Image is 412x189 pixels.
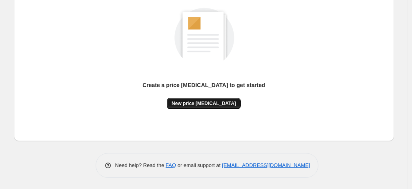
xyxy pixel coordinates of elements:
button: New price [MEDICAL_DATA] [167,98,241,109]
span: New price [MEDICAL_DATA] [172,100,236,107]
a: FAQ [166,162,176,168]
span: Need help? Read the [115,162,166,168]
a: [EMAIL_ADDRESS][DOMAIN_NAME] [222,162,310,168]
p: Create a price [MEDICAL_DATA] to get started [142,81,265,89]
span: or email support at [176,162,222,168]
